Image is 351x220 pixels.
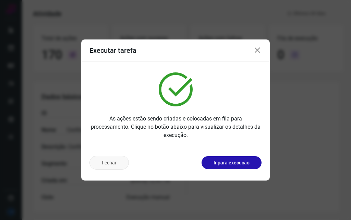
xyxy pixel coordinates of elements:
[89,156,129,170] button: Fechar
[89,46,136,55] h3: Executar tarefa
[214,159,250,166] p: Ir para execução
[159,72,193,106] img: verified.svg
[89,115,262,139] p: As ações estão sendo criadas e colocadas em fila para processamento. Clique no botão abaixo para ...
[202,156,262,169] button: Ir para execução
